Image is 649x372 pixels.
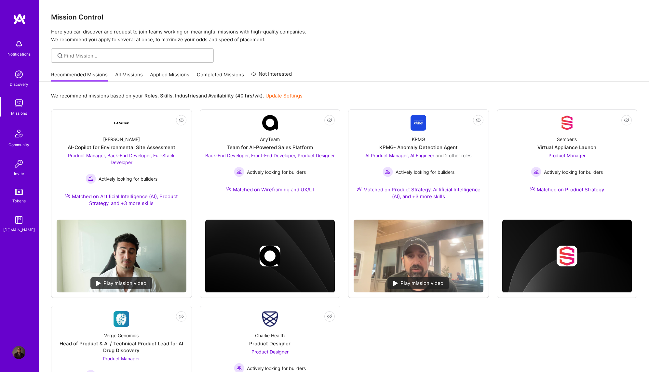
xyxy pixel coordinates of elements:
[260,136,280,143] div: AnyTeam
[262,311,278,327] img: Company Logo
[11,346,27,359] a: User Avatar
[249,340,291,347] div: Product Designer
[51,13,637,21] h3: Mission Control
[103,356,140,361] span: Product Manager
[227,144,313,151] div: Team for AI-Powered Sales Platform
[412,136,425,143] div: KPMG
[12,97,25,110] img: teamwork
[531,167,541,177] img: Actively looking for builders
[103,136,140,143] div: [PERSON_NAME]
[383,167,393,177] img: Actively looking for builders
[205,153,335,158] span: Back-End Developer, Front-End Developer, Product Designer
[12,346,25,359] img: User Avatar
[205,220,335,293] img: cover
[8,141,29,148] div: Community
[234,167,244,177] img: Actively looking for builders
[14,170,24,177] div: Invite
[12,38,25,51] img: bell
[90,277,152,289] div: Play mission video
[365,153,434,158] span: AI Product Manager, AI Engineer
[51,71,108,82] a: Recommended Missions
[15,189,23,195] img: tokens
[544,169,603,175] span: Actively looking for builders
[51,92,303,99] p: We recommend missions based on your , , and .
[96,281,101,286] img: play
[57,340,186,354] div: Head of Product & AI / Technical Product Lead for AI Drug Discovery
[255,332,285,339] div: Charlie Health
[64,52,209,59] input: Find Mission...
[396,169,454,175] span: Actively looking for builders
[251,70,292,82] a: Not Interested
[12,68,25,81] img: discovery
[160,93,172,99] b: Skills
[150,71,189,82] a: Applied Missions
[115,71,143,82] a: All Missions
[13,13,26,25] img: logo
[379,144,458,151] div: KPMG- Anomaly Detection Agent
[387,277,449,289] div: Play mission video
[624,118,629,123] i: icon EyeClosed
[10,81,28,88] div: Discovery
[327,118,332,123] i: icon EyeClosed
[179,118,184,123] i: icon EyeClosed
[548,153,586,158] span: Product Manager
[99,175,157,182] span: Actively looking for builders
[530,186,535,192] img: Ateam Purple Icon
[357,186,362,192] img: Ateam Purple Icon
[11,110,27,117] div: Missions
[11,126,27,141] img: Community
[393,281,398,286] img: play
[86,173,96,184] img: Actively looking for builders
[65,193,70,199] img: Ateam Purple Icon
[57,115,186,214] a: Company Logo[PERSON_NAME]AI-Copilot for Environmental Site AssessmentProduct Manager, Back-End De...
[68,153,175,165] span: Product Manager, Back-End Developer, Full-Stack Developer
[51,28,637,44] p: Here you can discover and request to join teams working on meaningful missions with high-quality ...
[3,226,35,233] div: [DOMAIN_NAME]
[411,115,426,131] img: Company Logo
[179,314,184,319] i: icon EyeClosed
[262,115,278,131] img: Company Logo
[205,115,335,201] a: Company LogoAnyTeamTeam for AI-Powered Sales PlatformBack-End Developer, Front-End Developer, Pro...
[537,144,596,151] div: Virtual Appliance Launch
[226,186,314,193] div: Matched on Wireframing and UX/UI
[104,332,139,339] div: Verge Genomics
[56,52,64,59] i: icon SearchGrey
[247,169,306,175] span: Actively looking for builders
[7,51,31,58] div: Notifications
[57,193,186,207] div: Matched on Artificial Intelligence (AI), Product Strategy, and +3 more skills
[12,198,26,204] div: Tokens
[68,144,175,151] div: AI-Copilot for Environmental Site Assessment
[354,115,483,214] a: Company LogoKPMGKPMG- Anomaly Detection AgentAI Product Manager, AI Engineer and 2 other rolesAct...
[114,311,129,327] img: Company Logo
[502,115,632,201] a: Company LogoSemperisVirtual Appliance LaunchProduct Manager Actively looking for buildersActively...
[175,93,198,99] b: Industries
[559,115,575,131] img: Company Logo
[197,71,244,82] a: Completed Missions
[226,186,231,192] img: Ateam Purple Icon
[557,246,577,266] img: Company logo
[327,314,332,319] i: icon EyeClosed
[144,93,157,99] b: Roles
[251,349,289,354] span: Product Designer
[354,186,483,200] div: Matched on Product Strategy, Artificial Intelligence (AI), and +3 more skills
[557,136,577,143] div: Semperis
[247,365,306,372] span: Actively looking for builders
[260,246,280,266] img: Company logo
[265,93,303,99] a: Update Settings
[476,118,481,123] i: icon EyeClosed
[502,220,632,293] img: cover
[114,115,129,131] img: Company Logo
[436,153,471,158] span: and 2 other roles
[12,157,25,170] img: Invite
[57,220,186,292] img: No Mission
[354,220,483,292] img: No Mission
[208,93,263,99] b: Availability (40 hrs/wk)
[12,213,25,226] img: guide book
[530,186,604,193] div: Matched on Product Strategy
